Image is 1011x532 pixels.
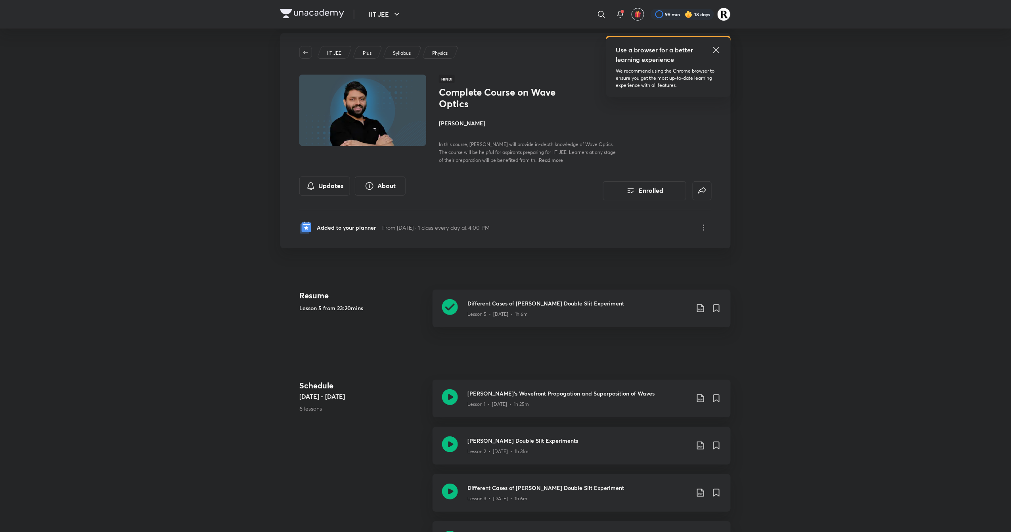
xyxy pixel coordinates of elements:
[393,50,411,57] p: Syllabus
[616,45,695,64] h5: Use a browser for a better learning experience
[467,401,529,408] p: Lesson 1 • [DATE] • 1h 25m
[603,181,686,200] button: Enrolled
[431,50,449,57] a: Physics
[685,10,693,18] img: streak
[616,67,721,89] p: We recommend using the Chrome browser to ensure you get the most up-to-date learning experience w...
[299,290,426,302] h4: Resume
[317,223,376,232] p: Added to your planner
[432,50,448,57] p: Physics
[298,74,427,147] img: Thumbnail
[634,11,641,18] img: avatar
[439,119,617,127] h4: [PERSON_NAME]
[467,436,689,445] h3: [PERSON_NAME] Double Slit Experiments
[433,474,731,521] a: Different Cases of [PERSON_NAME] Double Slit ExperimentLesson 3 • [DATE] • 1h 6m
[364,6,406,22] button: IIT JEE
[327,50,341,57] p: IIT JEE
[363,50,371,57] p: Plus
[355,177,406,196] button: About
[467,299,689,307] h3: Different Cases of [PERSON_NAME] Double Slit Experiment
[433,290,731,337] a: Different Cases of [PERSON_NAME] Double Slit ExperimentLesson 5 • [DATE] • 1h 6m
[433,427,731,474] a: [PERSON_NAME] Double Slit ExperimentsLesson 2 • [DATE] • 1h 31m
[392,50,412,57] a: Syllabus
[299,380,426,392] h4: Schedule
[539,157,563,163] span: Read more
[433,380,731,427] a: [PERSON_NAME]'s Wavefront Propogation and Superposition of WavesLesson 1 • [DATE] • 1h 25m
[439,75,455,83] span: Hindi
[439,141,616,163] span: In this course, [PERSON_NAME] will provide in-depth knowledge of Wave Optics. The course will be ...
[439,86,569,109] h1: Complete Course on Wave Optics
[280,9,344,20] a: Company Logo
[299,392,426,401] h5: [DATE] - [DATE]
[299,304,426,312] h5: Lesson 5 from 23:20mins
[299,177,350,196] button: Updates
[467,484,689,492] h3: Different Cases of [PERSON_NAME] Double Slit Experiment
[467,311,528,318] p: Lesson 5 • [DATE] • 1h 6m
[280,9,344,18] img: Company Logo
[382,223,490,232] p: From [DATE] · 1 class every day at 4:00 PM
[467,448,528,455] p: Lesson 2 • [DATE] • 1h 31m
[717,8,731,21] img: Rakhi Sharma
[693,181,712,200] button: false
[467,389,689,398] h3: [PERSON_NAME]'s Wavefront Propogation and Superposition of Waves
[632,8,644,21] button: avatar
[362,50,373,57] a: Plus
[299,404,426,413] p: 6 lessons
[467,495,527,502] p: Lesson 3 • [DATE] • 1h 6m
[326,50,343,57] a: IIT JEE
